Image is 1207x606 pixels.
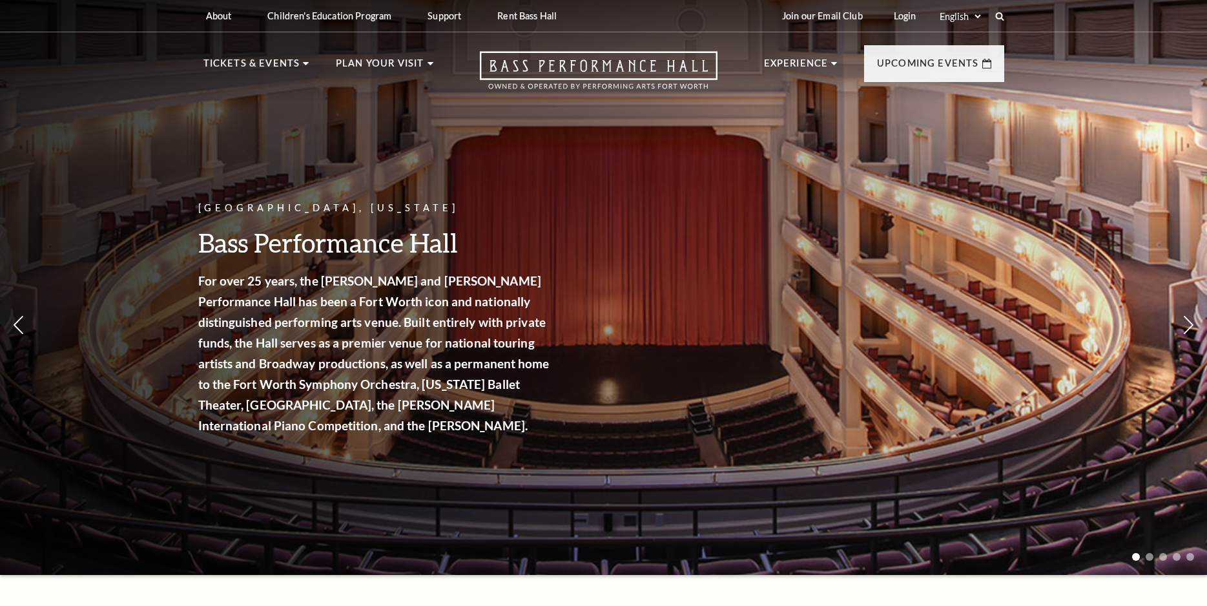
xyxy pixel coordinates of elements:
p: Upcoming Events [877,56,979,79]
p: Plan Your Visit [336,56,424,79]
p: About [206,10,232,21]
p: Tickets & Events [203,56,300,79]
strong: For over 25 years, the [PERSON_NAME] and [PERSON_NAME] Performance Hall has been a Fort Worth ico... [198,273,550,433]
select: Select: [937,10,983,23]
p: Rent Bass Hall [497,10,557,21]
p: [GEOGRAPHIC_DATA], [US_STATE] [198,200,553,216]
h3: Bass Performance Hall [198,226,553,259]
p: Experience [764,56,829,79]
p: Support [428,10,461,21]
p: Children's Education Program [267,10,391,21]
